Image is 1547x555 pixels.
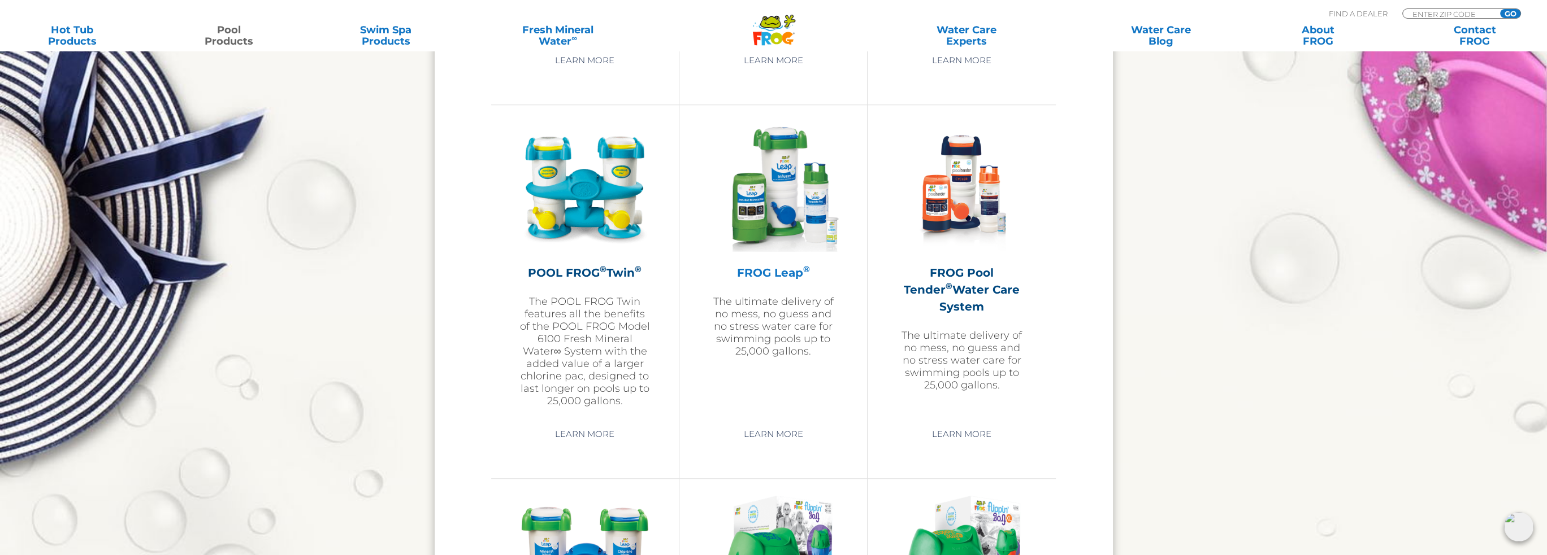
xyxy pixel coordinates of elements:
[482,24,634,47] a: Fresh MineralWater∞
[519,264,651,281] h2: POOL FROG Twin
[708,122,839,253] img: frog-leap-featured-img-v2-300x300.png
[946,281,952,291] sup: ®
[600,264,606,274] sup: ®
[919,424,1004,444] a: Learn More
[1100,24,1222,47] a: Water CareBlog
[519,122,651,416] a: POOL FROG®Twin®The POOL FROG Twin features all the benefits of the POOL FROG Model 6100 Fresh Min...
[708,122,839,416] a: FROG Leap®The ultimate delivery of no mess, no guess and no stress water care for swimming pools ...
[867,24,1065,47] a: Water CareExperts
[803,264,809,274] sup: ®
[542,424,627,444] a: Learn More
[1500,9,1520,18] input: GO
[1257,24,1379,47] a: AboutFROG
[1414,24,1536,47] a: ContactFROG
[519,122,651,253] img: pool-product-pool-frog-twin-300x300.png
[896,122,1028,253] img: pool-tender-product-img-v2-300x300.png
[708,264,839,281] h2: FROG Leap
[919,50,1004,71] a: Learn More
[1329,8,1388,19] p: Find A Dealer
[708,295,839,357] p: The ultimate delivery of no mess, no guess and no stress water care for swimming pools up to 25,0...
[542,50,627,71] a: Learn More
[1411,9,1488,19] input: Zip Code Form
[730,424,816,444] a: Learn More
[1504,512,1533,541] img: openIcon
[168,24,290,47] a: PoolProducts
[519,295,651,407] p: The POOL FROG Twin features all the benefits of the POOL FROG Model 6100 Fresh Mineral Water∞ Sys...
[896,122,1028,416] a: FROG Pool Tender®Water Care SystemThe ultimate delivery of no mess, no guess and no stress water ...
[730,50,816,71] a: Learn More
[571,33,577,42] sup: ∞
[896,264,1028,315] h2: FROG Pool Tender Water Care System
[11,24,133,47] a: Hot TubProducts
[325,24,447,47] a: Swim SpaProducts
[635,264,642,274] sup: ®
[896,329,1028,391] p: The ultimate delivery of no mess, no guess and no stress water care for swimming pools up to 25,0...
